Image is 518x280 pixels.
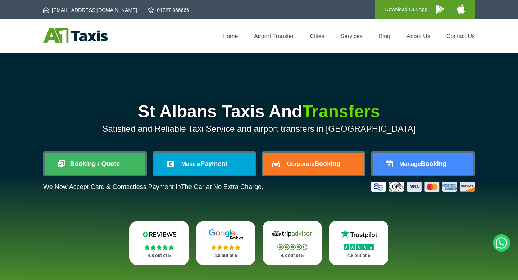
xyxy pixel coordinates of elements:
img: A1 Taxis Android App [436,5,444,14]
img: Tripadvisor [271,229,314,239]
img: Google [204,229,247,240]
p: 4.8 out of 5 [204,251,248,260]
p: Satisfied and Reliable Taxi Service and airport transfers in [GEOGRAPHIC_DATA] [43,124,475,134]
img: A1 Taxis St Albans LTD [43,28,108,43]
span: Manage [399,161,421,167]
span: The Car at No Extra Charge. [181,183,263,190]
a: CorporateBooking [263,153,364,175]
p: Download Our App [385,5,427,14]
img: Stars [277,244,307,250]
p: 4.8 out of 5 [271,251,314,260]
a: [EMAIL_ADDRESS][DOMAIN_NAME] [43,6,137,14]
img: A1 Taxis iPhone App [457,4,465,14]
img: Trustpilot [337,229,380,239]
a: About Us [406,33,430,39]
a: Contact Us [446,33,475,39]
a: 01727 866666 [148,6,189,14]
a: Tripadvisor Stars 4.8 out of 5 [263,221,322,265]
a: Booking / Quote [45,153,145,175]
p: 4.8 out of 5 [337,251,381,260]
span: Transfers [302,102,380,121]
a: Google Stars 4.8 out of 5 [196,221,256,265]
a: ManageBooking [373,153,473,175]
a: Blog [379,33,390,39]
img: Credit And Debit Cards [371,182,475,192]
img: Stars [344,244,374,250]
a: Home [223,33,238,39]
a: Reviews.io Stars 4.8 out of 5 [129,221,189,265]
img: Reviews.io [138,229,181,240]
a: Trustpilot Stars 4.8 out of 5 [329,221,388,265]
span: Corporate [287,161,314,167]
a: Airport Transfer [254,33,294,39]
p: We Now Accept Card & Contactless Payment In [43,183,263,191]
img: Stars [144,244,174,250]
p: 4.8 out of 5 [137,251,181,260]
img: Stars [211,244,241,250]
h1: St Albans Taxis And [43,103,475,120]
a: Cities [310,33,324,39]
a: Services [341,33,363,39]
a: Make aPayment [154,153,255,175]
span: Make a [181,161,200,167]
